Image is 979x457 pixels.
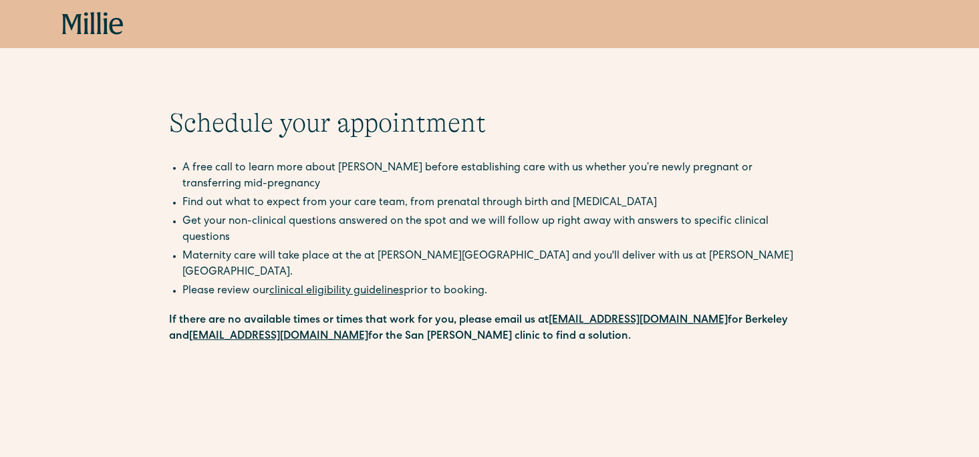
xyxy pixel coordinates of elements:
[169,315,549,326] strong: If there are no available times or times that work for you, please email us at
[368,331,631,342] strong: for the San [PERSON_NAME] clinic to find a solution.
[189,331,368,342] a: [EMAIL_ADDRESS][DOMAIN_NAME]
[169,107,811,139] h1: Schedule your appointment
[269,286,404,297] a: clinical eligibility guidelines
[182,283,811,299] li: Please review our prior to booking.
[182,214,811,246] li: Get your non-clinical questions answered on the spot and we will follow up right away with answer...
[182,249,811,281] li: Maternity care will take place at the at [PERSON_NAME][GEOGRAPHIC_DATA] and you'll deliver with u...
[182,160,811,192] li: A free call to learn more about [PERSON_NAME] before establishing care with us whether you’re new...
[549,315,728,326] a: [EMAIL_ADDRESS][DOMAIN_NAME]
[182,195,811,211] li: Find out what to expect from your care team, from prenatal through birth and [MEDICAL_DATA]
